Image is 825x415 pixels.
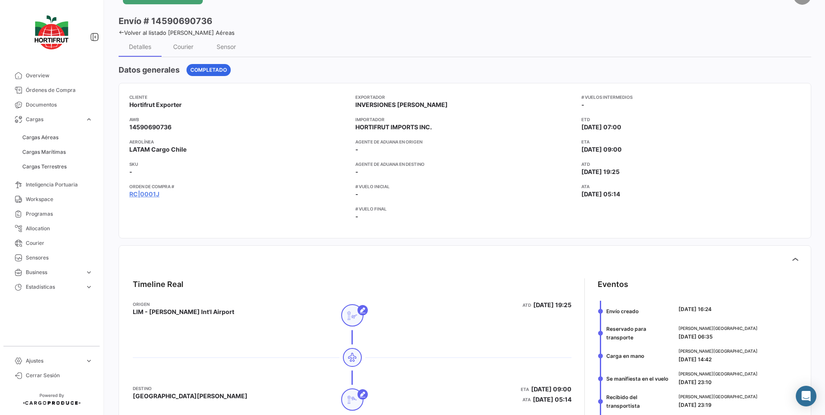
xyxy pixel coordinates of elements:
span: Hortifrut Exporter [129,101,182,109]
span: [DATE] 23:19 [678,402,712,408]
span: expand_more [85,283,93,291]
span: Estadísticas [26,283,82,291]
span: [DATE] 23:10 [678,379,712,385]
app-card-info-title: Agente de Aduana en Destino [355,161,574,168]
span: [DATE] 19:25 [533,301,571,309]
app-card-info-title: Exportador [355,94,574,101]
app-card-info-title: Aerolínea [129,138,348,145]
span: Recibido del transportista [606,394,640,409]
span: Cerrar Sesión [26,372,93,379]
div: Abrir Intercom Messenger [796,386,816,406]
span: [PERSON_NAME][GEOGRAPHIC_DATA] [678,370,758,377]
a: Cargas Marítimas [19,146,96,159]
div: Courier [173,43,193,50]
a: Allocation [7,221,96,236]
div: Sensor [217,43,236,50]
span: expand_more [85,269,93,276]
app-card-info-title: ATA [581,183,801,190]
span: - [581,101,584,109]
span: Overview [26,72,93,79]
a: Inteligencia Portuaria [7,177,96,192]
span: 14590690736 [129,123,171,131]
span: [PERSON_NAME][GEOGRAPHIC_DATA] [678,325,758,332]
div: Timeline Real [133,278,183,290]
span: Allocation [26,225,93,232]
span: [DATE] 06:35 [678,333,713,340]
a: Cargas Aéreas [19,131,96,144]
h4: Datos generales [119,64,180,76]
div: Eventos [598,278,628,290]
span: [DATE] 09:00 [531,385,571,394]
app-card-info-title: Orden de Compra # [129,183,348,190]
span: INVERSIONES [PERSON_NAME] [355,101,448,109]
a: Documentos [7,98,96,112]
span: [DATE] 05:14 [533,395,571,404]
img: logo-hortifrut.svg [30,10,73,55]
span: Carga en mano [606,353,644,359]
app-card-info-title: # vuelo final [355,205,574,212]
span: LATAM Cargo Chile [129,145,186,154]
app-card-info-title: ATA [522,396,531,403]
span: Completado [190,66,227,74]
span: Reservado para transporte [606,326,646,341]
span: expand_more [85,116,93,123]
a: Programas [7,207,96,221]
span: [GEOGRAPHIC_DATA][PERSON_NAME] [133,392,247,400]
span: Cargas Marítimas [22,148,66,156]
span: Órdenes de Compra [26,86,93,94]
span: - [355,212,358,221]
span: Business [26,269,82,276]
span: - [355,145,358,154]
app-card-info-title: # vuelos intermedios [581,94,801,101]
span: Sensores [26,254,93,262]
span: Inteligencia Portuaria [26,181,93,189]
a: Courier [7,236,96,250]
span: LIM - [PERSON_NAME] Int'l Airport [133,308,234,316]
a: Volver al listado [PERSON_NAME] Aéreas [119,29,235,36]
app-card-info-title: Destino [133,385,247,392]
span: Documentos [26,101,93,109]
span: Workspace [26,195,93,203]
span: Envío creado [606,308,639,314]
span: Cargas [26,116,82,123]
app-card-info-title: Origen [133,301,234,308]
a: Sensores [7,250,96,265]
span: [DATE] 07:00 [581,123,621,131]
span: - [129,168,132,176]
app-card-info-title: ATD [581,161,801,168]
div: Detalles [129,43,151,50]
span: [DATE] 09:00 [581,145,622,154]
a: Órdenes de Compra [7,83,96,98]
app-card-info-title: Agente de Aduana en Origen [355,138,574,145]
a: RC|0001J [129,190,159,198]
app-card-info-title: ETA [581,138,801,145]
app-card-info-title: ATD [522,302,531,308]
span: Courier [26,239,93,247]
app-card-info-title: AWB [129,116,348,123]
span: [DATE] 14:42 [678,356,712,363]
app-card-info-title: Importador [355,116,574,123]
a: Workspace [7,192,96,207]
span: Cargas Terrestres [22,163,67,171]
a: Overview [7,68,96,83]
span: Ajustes [26,357,82,365]
span: [DATE] 05:14 [581,190,620,198]
span: Cargas Aéreas [22,134,58,141]
app-card-info-title: Cliente [129,94,348,101]
span: - [355,190,358,198]
app-card-info-title: # vuelo inicial [355,183,574,190]
span: - [355,168,358,176]
span: [DATE] 19:25 [581,168,620,176]
app-card-info-title: SKU [129,161,348,168]
span: [PERSON_NAME][GEOGRAPHIC_DATA] [678,393,758,400]
app-card-info-title: ETD [581,116,801,123]
span: Se manifiesta en el vuelo [606,375,668,382]
span: expand_more [85,357,93,365]
span: HORTIFRUT IMPORTS INC. [355,123,432,131]
span: [DATE] 16:24 [678,306,712,312]
a: Cargas Terrestres [19,160,96,173]
span: [PERSON_NAME][GEOGRAPHIC_DATA] [678,348,758,354]
span: Programas [26,210,93,218]
app-card-info-title: ETA [521,386,529,393]
h3: Envío # 14590690736 [119,15,212,27]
